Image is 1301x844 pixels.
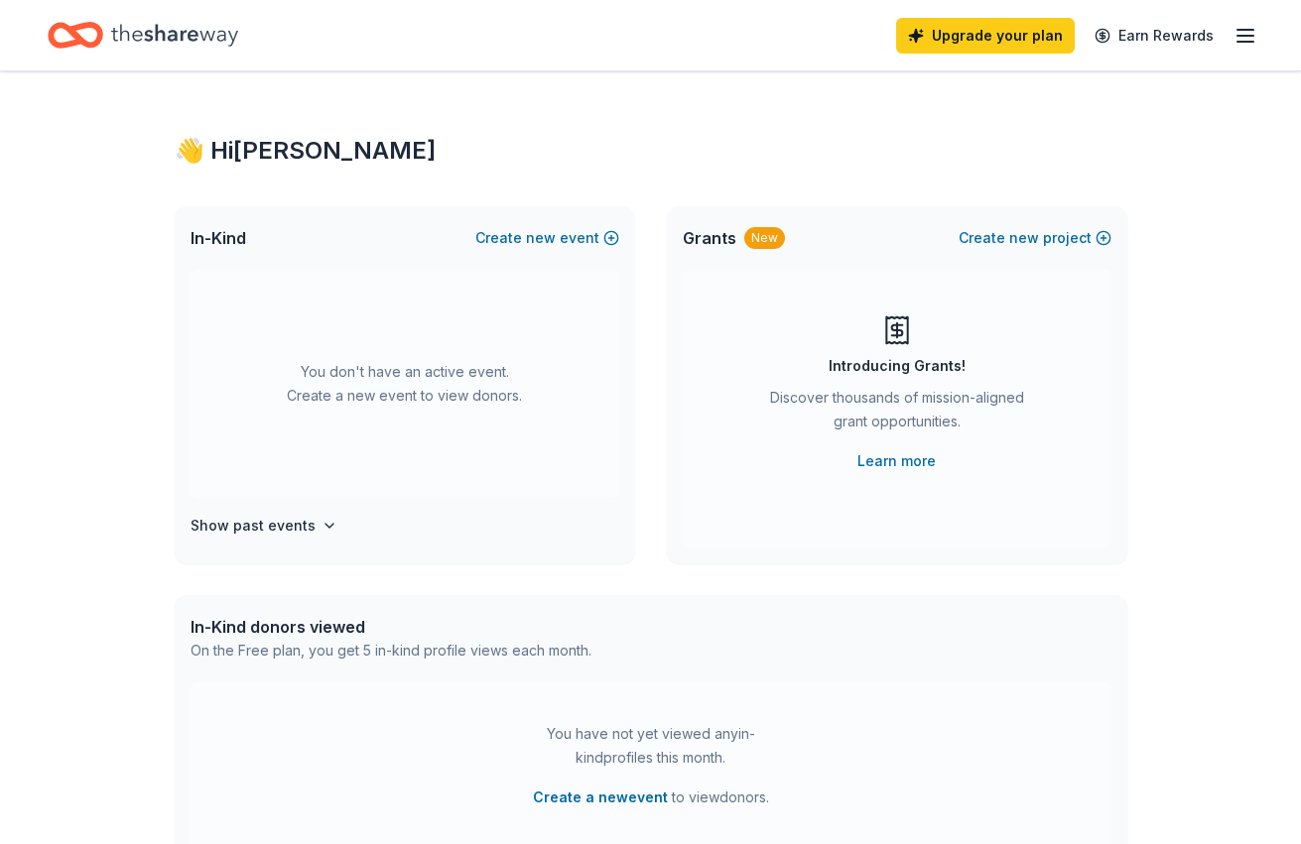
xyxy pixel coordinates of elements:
div: Introducing Grants! [829,354,966,378]
div: In-Kind donors viewed [191,615,591,639]
span: to view donors . [533,785,769,809]
a: Home [48,12,238,59]
span: new [1009,226,1039,250]
a: Upgrade your plan [896,18,1075,54]
button: Createnewevent [475,226,619,250]
button: Create a newevent [533,785,668,809]
div: New [744,227,785,249]
div: You don't have an active event. Create a new event to view donors. [191,270,619,498]
h4: Show past events [191,514,316,538]
span: Grants [683,226,736,250]
span: new [526,226,556,250]
span: In-Kind [191,226,246,250]
div: You have not yet viewed any in-kind profiles this month. [527,722,775,770]
button: Show past events [191,514,337,538]
div: On the Free plan, you get 5 in-kind profile views each month. [191,639,591,663]
a: Learn more [857,449,936,473]
button: Createnewproject [959,226,1111,250]
div: 👋 Hi [PERSON_NAME] [175,135,1127,167]
div: Discover thousands of mission-aligned grant opportunities. [762,386,1032,441]
a: Earn Rewards [1083,18,1226,54]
